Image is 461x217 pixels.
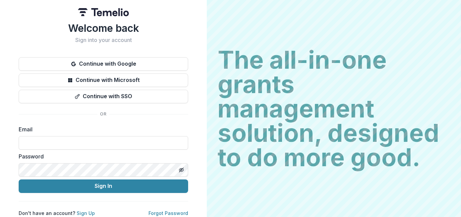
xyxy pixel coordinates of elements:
[19,210,95,217] p: Don't have an account?
[19,37,188,43] h2: Sign into your account
[19,73,188,87] button: Continue with Microsoft
[19,57,188,71] button: Continue with Google
[19,22,188,34] h1: Welcome back
[19,90,188,103] button: Continue with SSO
[176,165,187,175] button: Toggle password visibility
[19,125,184,133] label: Email
[77,210,95,216] a: Sign Up
[148,210,188,216] a: Forgot Password
[19,152,184,160] label: Password
[19,179,188,193] button: Sign In
[78,8,129,16] img: Temelio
